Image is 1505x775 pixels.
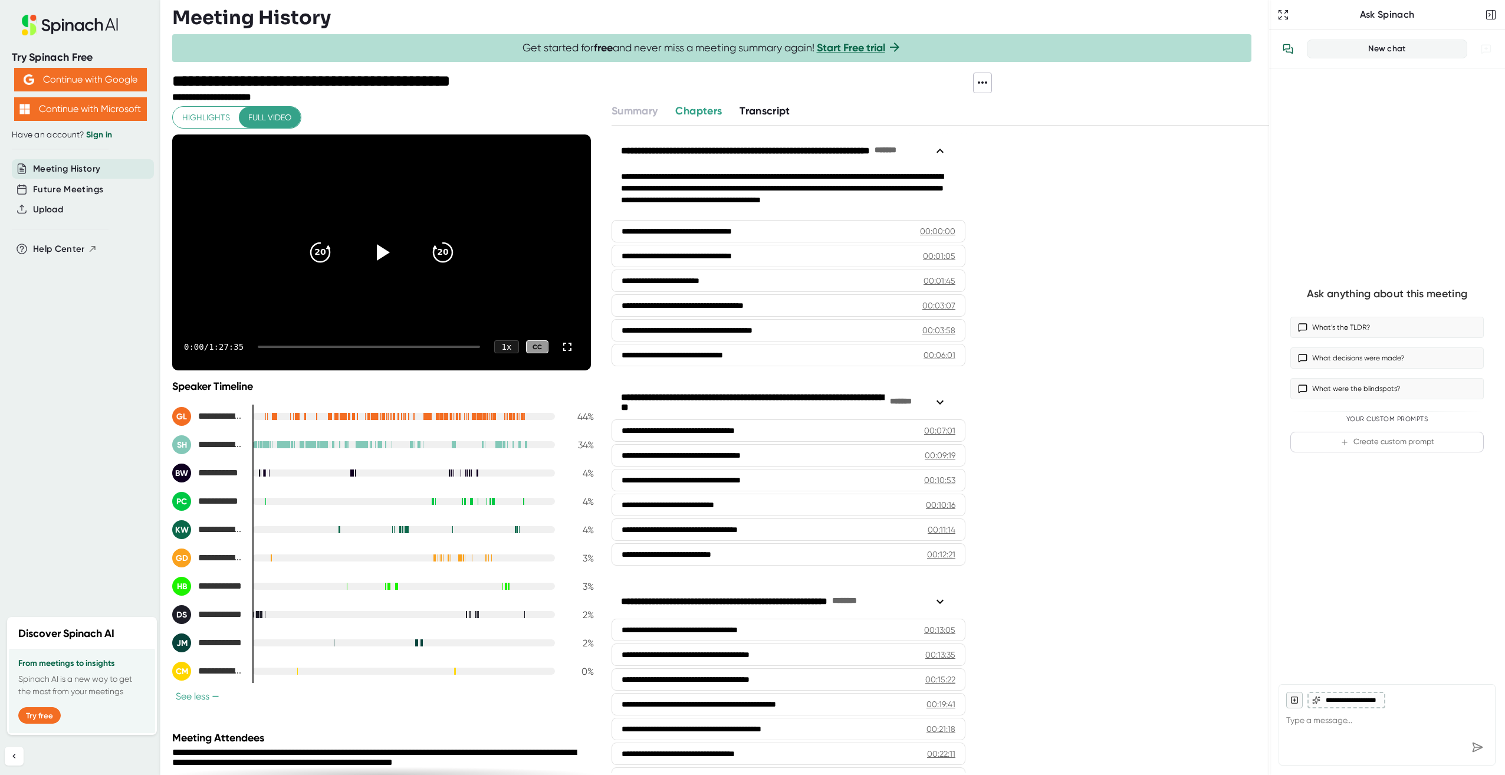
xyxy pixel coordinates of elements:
[612,104,658,117] span: Summary
[172,549,243,567] div: Greg Dingmann
[1292,9,1483,21] div: Ask Spinach
[564,581,594,592] div: 3 %
[18,626,114,642] h2: Discover Spinach AI
[172,605,191,624] div: DS
[740,103,790,119] button: Transcript
[1276,37,1300,61] button: View conversation history
[172,662,243,681] div: Craig McTavish
[1290,378,1484,399] button: What were the blindspots?
[1290,432,1484,452] button: Create custom prompt
[494,340,519,353] div: 1 x
[172,549,191,567] div: GD
[212,692,219,701] span: −
[172,633,243,652] div: Justin Morse
[927,549,955,560] div: 00:12:21
[5,747,24,766] button: Collapse sidebar
[564,553,594,564] div: 3 %
[594,41,613,54] b: free
[564,666,594,677] div: 0 %
[925,649,955,661] div: 00:13:35
[1290,347,1484,369] button: What decisions were made?
[172,464,191,482] div: BW
[924,624,955,636] div: 00:13:05
[740,104,790,117] span: Transcript
[924,425,955,436] div: 00:07:01
[612,103,658,119] button: Summary
[172,435,243,454] div: Stryker Hankins
[248,110,291,125] span: Full video
[172,407,243,426] div: Genevieve Lamontagne
[924,474,955,486] div: 00:10:53
[24,74,34,85] img: Aehbyd4JwY73AAAAAElFTkSuQmCC
[564,468,594,479] div: 4 %
[926,499,955,511] div: 00:10:16
[172,520,191,539] div: KW
[172,690,223,702] button: See less−
[927,748,955,760] div: 00:22:11
[172,492,243,511] div: Paul Cannon
[173,107,239,129] button: Highlights
[1307,287,1467,301] div: Ask anything about this meeting
[172,435,191,454] div: SH
[33,242,85,256] span: Help Center
[675,104,722,117] span: Chapters
[1290,415,1484,423] div: Your Custom Prompts
[239,107,301,129] button: Full video
[33,162,100,176] button: Meeting History
[172,492,191,511] div: PC
[1483,6,1499,23] button: Close conversation sidebar
[172,407,191,426] div: GL
[564,496,594,507] div: 4 %
[1290,317,1484,338] button: What’s the TLDR?
[172,577,243,596] div: Hunter Boelz
[920,225,955,237] div: 00:00:00
[526,340,548,354] div: CC
[924,275,955,287] div: 00:01:45
[564,411,594,422] div: 44 %
[33,242,97,256] button: Help Center
[523,41,902,55] span: Get started for and never miss a meeting summary again!
[564,609,594,620] div: 2 %
[1275,6,1292,23] button: Expand to Ask Spinach page
[18,659,146,668] h3: From meetings to insights
[172,605,243,624] div: Dale Simpson
[12,51,149,64] div: Try Spinach Free
[564,638,594,649] div: 2 %
[564,524,594,536] div: 4 %
[12,130,149,140] div: Have an account?
[18,673,146,698] p: Spinach AI is a new way to get the most from your meetings
[14,68,147,91] button: Continue with Google
[182,110,230,125] span: Highlights
[172,633,191,652] div: JM
[172,464,243,482] div: Bill Warman
[1315,44,1460,54] div: New chat
[172,577,191,596] div: HB
[923,250,955,262] div: 00:01:05
[924,349,955,361] div: 00:06:01
[172,6,331,29] h3: Meeting History
[564,439,594,451] div: 34 %
[922,300,955,311] div: 00:03:07
[18,707,61,724] button: Try free
[14,97,147,121] button: Continue with Microsoft
[926,698,955,710] div: 00:19:41
[86,130,112,140] a: Sign in
[172,662,191,681] div: CM
[172,520,243,539] div: Katherine Wilke
[1467,737,1488,758] div: Send message
[925,449,955,461] div: 00:09:19
[33,203,63,216] button: Upload
[675,103,722,119] button: Chapters
[922,324,955,336] div: 00:03:58
[928,524,955,536] div: 00:11:14
[172,731,597,744] div: Meeting Attendees
[33,183,103,196] button: Future Meetings
[926,723,955,735] div: 00:21:18
[925,674,955,685] div: 00:15:22
[184,342,244,352] div: 0:00 / 1:27:35
[817,41,885,54] a: Start Free trial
